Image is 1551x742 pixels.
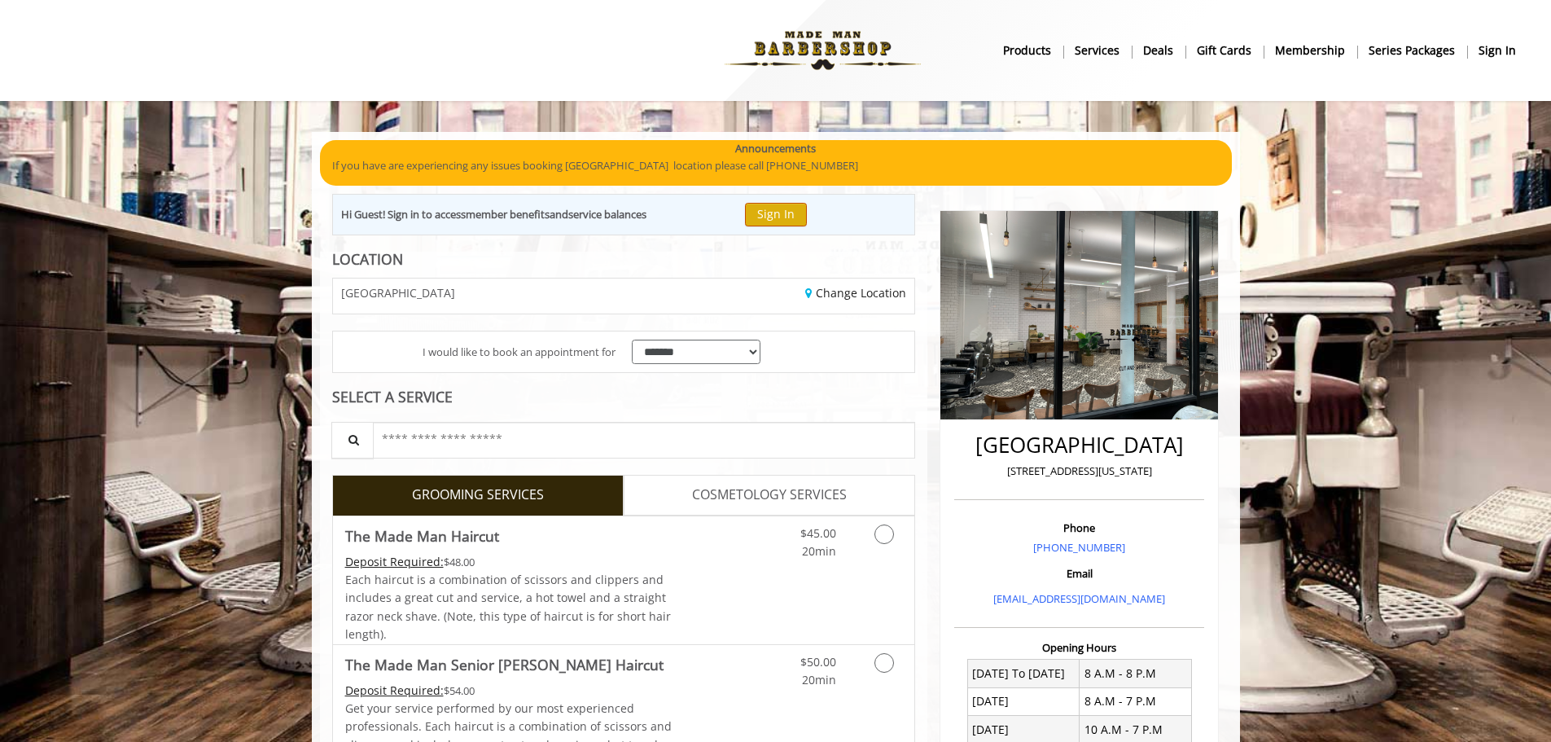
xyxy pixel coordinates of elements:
span: This service needs some Advance to be paid before we block your appointment [345,683,444,698]
b: products [1003,42,1051,59]
b: The Made Man Haircut [345,525,499,547]
button: Service Search [331,422,374,459]
span: I would like to book an appointment for [423,344,616,361]
b: Series packages [1369,42,1455,59]
td: [DATE] [967,687,1080,715]
span: 20min [802,543,836,559]
div: $48.00 [345,553,673,571]
a: Gift cardsgift cards [1185,38,1264,62]
a: ServicesServices [1063,38,1132,62]
b: service balances [568,207,646,222]
a: Productsproducts [992,38,1063,62]
span: COSMETOLOGY SERVICES [692,485,847,506]
span: $45.00 [800,525,836,541]
a: sign insign in [1467,38,1527,62]
span: $50.00 [800,654,836,670]
h3: Email [958,568,1200,579]
b: The Made Man Senior [PERSON_NAME] Haircut [345,653,664,676]
span: [GEOGRAPHIC_DATA] [341,287,455,299]
b: Deals [1143,42,1173,59]
a: [PHONE_NUMBER] [1033,540,1125,555]
a: DealsDeals [1132,38,1185,62]
img: Made Man Barbershop logo [711,6,935,95]
a: [EMAIL_ADDRESS][DOMAIN_NAME] [993,591,1165,606]
td: [DATE] To [DATE] [967,660,1080,687]
td: 8 A.M - 7 P.M [1080,687,1192,715]
span: GROOMING SERVICES [412,485,544,506]
p: [STREET_ADDRESS][US_STATE] [958,463,1200,480]
div: Hi Guest! Sign in to access and [341,206,646,223]
div: SELECT A SERVICE [332,389,916,405]
b: member benefits [466,207,550,222]
span: This service needs some Advance to be paid before we block your appointment [345,554,444,569]
b: gift cards [1197,42,1251,59]
a: MembershipMembership [1264,38,1357,62]
b: LOCATION [332,249,403,269]
b: Announcements [735,140,816,157]
p: If you have are experiencing any issues booking [GEOGRAPHIC_DATA] location please call [PHONE_NUM... [332,157,1220,174]
span: 20min [802,672,836,687]
a: Change Location [805,285,906,301]
b: Membership [1275,42,1345,59]
span: Each haircut is a combination of scissors and clippers and includes a great cut and service, a ho... [345,572,671,642]
td: 8 A.M - 8 P.M [1080,660,1192,687]
h2: [GEOGRAPHIC_DATA] [958,433,1200,457]
b: Services [1075,42,1119,59]
h3: Opening Hours [954,642,1204,653]
a: Series packagesSeries packages [1357,38,1467,62]
h3: Phone [958,522,1200,533]
button: Sign In [745,203,807,226]
div: $54.00 [345,682,673,700]
b: sign in [1479,42,1516,59]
